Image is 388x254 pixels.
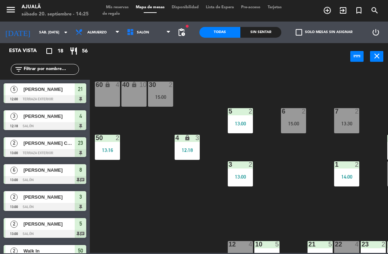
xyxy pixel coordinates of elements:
i: add_circle_outline [323,6,332,15]
span: Mapa de mesas [132,5,168,9]
span: Salón [137,31,149,34]
span: [PERSON_NAME] [23,193,75,201]
div: 13:16 [95,148,120,153]
span: Reserva especial [351,4,367,17]
i: menu [5,4,16,15]
span: 18 [57,47,63,55]
i: power_input [353,52,361,60]
div: 13:00 [228,174,253,179]
div: 7 [335,108,335,115]
button: menu [5,4,16,18]
span: 6 [10,167,18,174]
span: [PERSON_NAME] Champs [23,139,75,147]
span: 23 [78,139,83,147]
input: Filtrar por nombre... [23,65,79,73]
div: sábado 20. septiembre - 14:25 [22,11,89,18]
span: [PERSON_NAME] [23,86,75,93]
label: Solo mesas sin asignar [296,29,352,36]
span: [PERSON_NAME] [23,220,75,228]
div: 14:00 [334,174,359,179]
div: 2 [169,82,173,88]
span: 3 [10,113,18,120]
i: filter_list [14,65,23,74]
div: 2 [355,108,359,115]
div: 2 [355,161,359,168]
span: Mis reservas [102,5,132,9]
span: 56 [82,47,88,55]
div: 15:00 [148,94,173,100]
div: 4 [355,241,359,248]
div: Todas [199,27,240,38]
i: arrow_drop_down [61,28,70,37]
span: BUSCAR [367,4,383,17]
span: Pre-acceso [237,5,264,9]
div: 5 [328,241,333,248]
span: [PERSON_NAME] [23,166,75,174]
i: lock [131,82,137,88]
span: RESERVAR MESA [319,4,335,17]
div: 4 [116,82,120,88]
span: Lista de Espera [202,5,237,9]
i: close [373,52,381,60]
span: fiber_manual_record [185,24,189,28]
span: pending_actions [177,28,186,37]
div: Ajualä [22,4,89,11]
div: 10 [139,82,147,88]
span: 5 [10,86,18,93]
span: 2 [10,221,18,228]
span: 4 [79,112,82,120]
span: check_box_outline_blank [296,29,302,36]
div: 2 [249,108,253,115]
span: 3 [79,193,82,201]
div: 2 [302,108,306,115]
span: 8 [79,166,82,174]
button: power_input [350,51,364,62]
div: 13:30 [334,121,359,126]
div: 2 [116,135,120,141]
i: power_settings_new [371,28,380,37]
span: Disponibilidad [168,5,202,9]
span: [PERSON_NAME] [23,112,75,120]
i: turned_in_not [355,6,363,15]
span: Almuerzo [87,31,107,34]
i: search [370,6,379,15]
div: 12:18 [175,148,200,153]
div: 5 [275,241,280,248]
div: 3 [195,135,200,141]
div: 13:00 [228,121,253,126]
i: restaurant [69,47,78,55]
button: close [370,51,383,62]
div: 10 [255,241,255,248]
span: WALK IN [335,4,351,17]
span: 2 [10,194,18,201]
div: 22 [335,241,335,248]
span: 5 [79,220,82,228]
div: Esta vista [4,47,52,55]
i: lock [105,82,111,88]
div: 4 [249,241,253,248]
i: exit_to_app [339,6,347,15]
i: crop_square [45,47,54,55]
span: 21 [78,85,83,93]
div: 1 [335,161,335,168]
span: 2 [10,140,18,147]
i: lock [184,135,190,141]
div: 15:00 [281,121,306,126]
div: 2 [249,161,253,168]
div: 2 [382,241,386,248]
div: Sin sentar [240,27,281,38]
